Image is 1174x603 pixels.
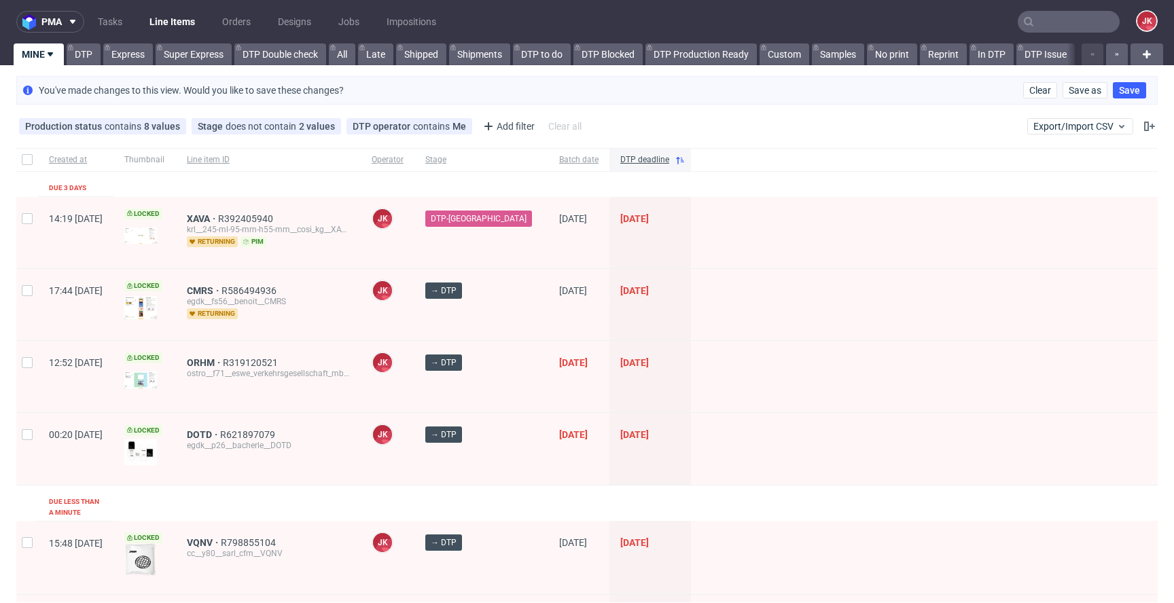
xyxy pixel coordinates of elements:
span: → DTP [431,428,457,441]
span: contains [105,121,144,132]
div: ostro__f71__eswe_verkehrsgesellschaft_mbh__ORHM [187,368,350,379]
div: 2 values [299,121,335,132]
a: Custom [760,43,809,65]
span: [DATE] [559,213,587,224]
span: [DATE] [620,285,649,296]
span: Locked [124,352,162,363]
a: R319120521 [223,357,281,368]
span: Stage [198,121,226,132]
div: Clear all [546,117,584,136]
span: Stage [425,154,537,166]
span: 17:44 [DATE] [49,285,103,296]
span: [DATE] [620,537,649,548]
div: Due 3 days [49,183,86,194]
span: DOTD [187,429,220,440]
figcaption: JK [373,281,392,300]
span: 14:19 [DATE] [49,213,103,224]
span: 12:52 [DATE] [49,357,103,368]
span: DTP operator [353,121,413,132]
a: Designs [270,11,319,33]
span: [DATE] [559,537,587,548]
span: 00:20 [DATE] [49,429,103,440]
span: returning [187,236,238,247]
button: Save [1113,82,1146,98]
a: Reprint [920,43,967,65]
a: DTP Issue [1016,43,1075,65]
span: → DTP [431,536,457,549]
img: version_two_editor_design.png [124,371,157,388]
a: DTP [67,43,101,65]
span: → DTP [431,357,457,369]
span: Export/Import CSV [1033,121,1127,132]
button: Save as [1063,82,1107,98]
span: does not contain [226,121,299,132]
div: 8 values [144,121,180,132]
span: contains [413,121,452,132]
a: Orders [214,11,259,33]
a: Shipments [449,43,510,65]
img: logo [22,14,41,30]
span: Thumbnail [124,154,165,166]
span: [DATE] [559,285,587,296]
span: DTP deadline [620,154,669,166]
figcaption: JK [373,533,392,552]
a: Samples [812,43,864,65]
span: [DATE] [620,429,649,440]
span: XAVA [187,213,218,224]
span: Clear [1029,86,1051,95]
span: Save as [1069,86,1101,95]
span: Line item ID [187,154,350,166]
button: pma [16,11,84,33]
a: Super Express [156,43,232,65]
div: egdk__p26__bacherle__DOTD [187,440,350,451]
span: [DATE] [559,357,588,368]
div: Me [452,121,466,132]
p: You've made changes to this view. Would you like to save these changes? [39,84,344,97]
a: Tasks [90,11,130,33]
a: R621897079 [220,429,278,440]
div: cc__y80__sarl_cfm__VQNV [187,548,350,559]
a: Line Items [141,11,203,33]
a: CMRS [187,285,221,296]
a: R586494936 [221,285,279,296]
div: Add filter [478,115,537,137]
figcaption: JK [373,425,392,444]
img: version_two_editor_design.png [124,296,157,319]
a: Express [103,43,153,65]
span: Operator [372,154,404,166]
span: Locked [124,280,162,291]
span: ORHM [187,357,223,368]
a: DTP Double check [234,43,326,65]
a: DTP to do [513,43,571,65]
span: Locked [124,532,162,543]
span: [DATE] [559,429,588,440]
span: Production status [25,121,105,132]
div: Due less than a minute [49,496,103,518]
figcaption: JK [1137,12,1156,31]
a: DTP Production Ready [645,43,757,65]
button: Clear [1023,82,1057,98]
span: DTP-[GEOGRAPHIC_DATA] [431,213,527,225]
a: Jobs [330,11,368,33]
span: [DATE] [620,213,649,224]
span: [DATE] [620,357,649,368]
img: version_two_editor_design.png [124,439,157,465]
img: version_two_editor_design.png [124,227,157,244]
a: R798855104 [221,537,279,548]
div: krl__245-ml-95-mm-h55-mm__cosi_kg__XAVA [187,224,350,235]
span: returning [187,308,238,319]
span: pim [241,236,266,247]
span: Locked [124,425,162,436]
span: Batch date [559,154,599,166]
a: R392405940 [218,213,276,224]
a: MINE [14,43,64,65]
a: VQNV [187,537,221,548]
a: DTP Blocked [573,43,643,65]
